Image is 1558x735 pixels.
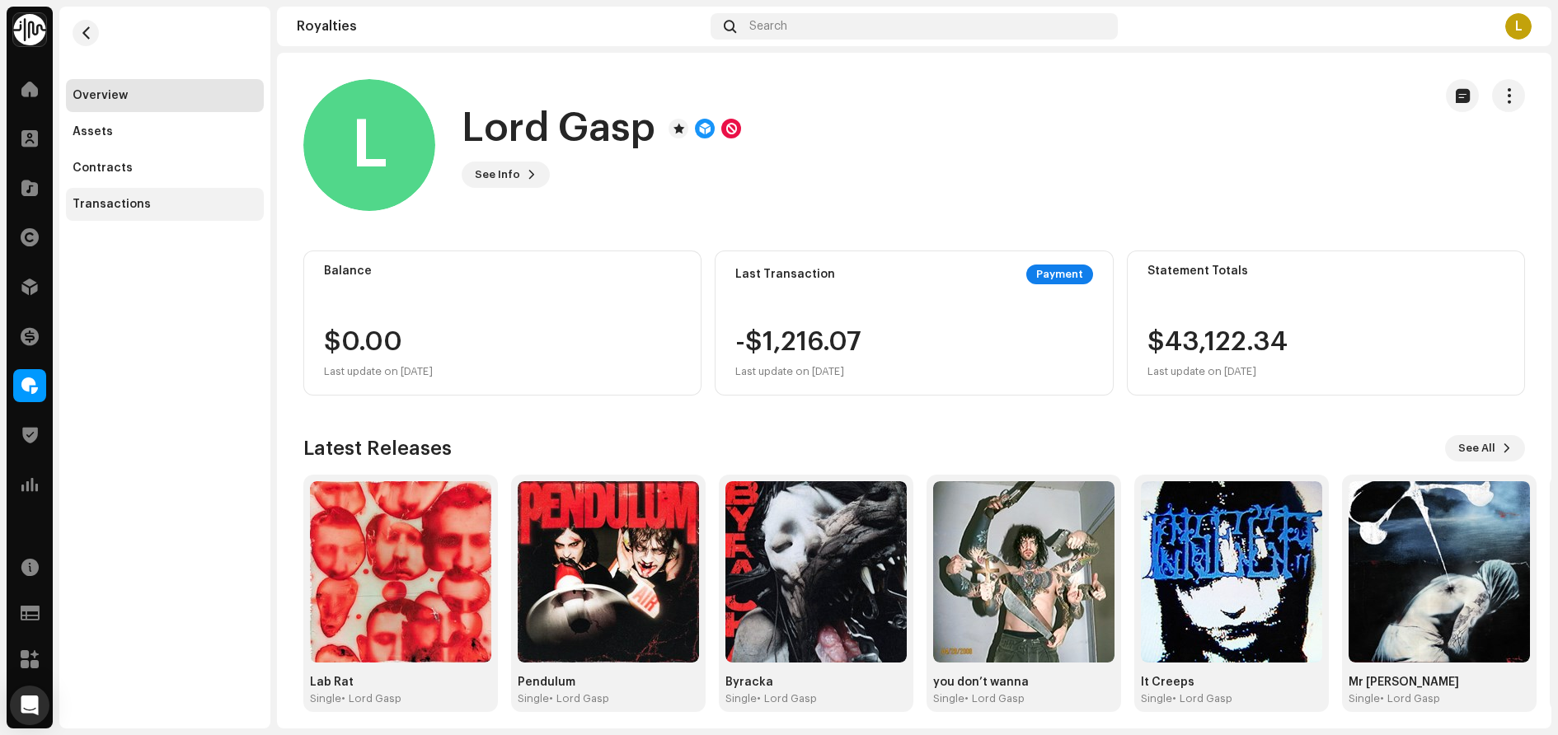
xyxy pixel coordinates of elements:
[341,692,401,705] div: • Lord Gasp
[73,89,128,102] div: Overview
[1172,692,1232,705] div: • Lord Gasp
[66,115,264,148] re-m-nav-item: Assets
[13,13,46,46] img: 0f74c21f-6d1c-4dbc-9196-dbddad53419e
[1127,250,1525,396] re-o-card-value: Statement Totals
[1505,13,1532,40] div: L
[475,158,520,191] span: See Info
[1349,692,1380,705] div: Single
[725,481,907,662] img: 17400eca-f464-4356-8eea-e03dab2773af
[73,125,113,138] div: Assets
[549,692,609,705] div: • Lord Gasp
[1141,676,1322,689] div: It Creeps
[1141,481,1322,662] img: 9b98bcec-e128-44fe-9b6d-bfaf87ad6dcd
[73,162,133,175] div: Contracts
[310,481,491,662] img: c6027df8-bc39-47cf-920e-52b7158fd25d
[725,676,907,689] div: Byracka
[518,692,549,705] div: Single
[518,676,699,689] div: Pendulum
[10,686,49,725] div: Open Intercom Messenger
[1147,265,1504,278] div: Statement Totals
[324,265,681,278] div: Balance
[303,79,435,211] div: L
[73,198,151,211] div: Transactions
[66,188,264,221] re-m-nav-item: Transactions
[1458,432,1495,465] span: See All
[749,20,787,33] span: Search
[725,692,757,705] div: Single
[66,152,264,185] re-m-nav-item: Contracts
[462,102,655,155] h1: Lord Gasp
[964,692,1025,705] div: • Lord Gasp
[518,481,699,662] img: fec27ea1-fc53-4347-af8d-d4fa0e52129e
[735,362,861,382] div: Last update on [DATE]
[933,692,964,705] div: Single
[1147,362,1288,382] div: Last update on [DATE]
[735,268,835,281] div: Last Transaction
[933,676,1115,689] div: you don’t wanna
[1026,265,1093,284] div: Payment
[933,481,1115,662] img: 8dd3247a-8c8c-4c1c-a04b-7e46d1170f25
[66,79,264,112] re-m-nav-item: Overview
[1349,481,1530,662] img: 927d52ae-e6ed-49e0-913a-9f40afafbde9
[324,362,433,382] div: Last update on [DATE]
[1380,692,1440,705] div: • Lord Gasp
[757,692,817,705] div: • Lord Gasp
[297,20,704,33] div: Royalties
[310,676,491,689] div: Lab Rat
[1445,435,1525,461] button: See All
[1141,692,1172,705] div: Single
[462,162,550,188] button: See Info
[310,692,341,705] div: Single
[303,250,702,396] re-o-card-value: Balance
[1349,676,1530,689] div: Mr [PERSON_NAME]
[303,435,452,461] h3: Latest Releases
